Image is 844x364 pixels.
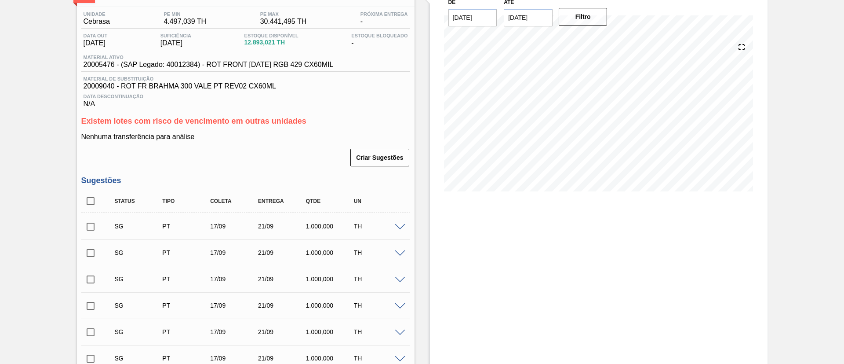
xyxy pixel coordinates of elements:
[352,302,405,309] div: TH
[256,355,309,362] div: 21/09/2025
[160,302,213,309] div: Pedido de Transferência
[81,117,306,125] span: Existem lotes com risco de vencimento em outras unidades
[256,328,309,335] div: 21/09/2025
[113,328,166,335] div: Sugestão Criada
[352,223,405,230] div: TH
[160,33,191,38] span: Suficiência
[113,302,166,309] div: Sugestão Criada
[208,276,261,283] div: 17/09/2025
[208,302,261,309] div: 17/09/2025
[256,223,309,230] div: 21/09/2025
[113,276,166,283] div: Sugestão Criada
[208,223,261,230] div: 17/09/2025
[304,355,357,362] div: 1.000,000
[208,355,261,362] div: 17/09/2025
[256,302,309,309] div: 21/09/2025
[84,18,110,26] span: Cebrasa
[304,276,357,283] div: 1.000,000
[352,276,405,283] div: TH
[113,249,166,256] div: Sugestão Criada
[504,9,553,26] input: dd/mm/yyyy
[208,328,261,335] div: 17/09/2025
[352,249,405,256] div: TH
[360,11,408,17] span: Próxima Entrega
[351,33,407,38] span: Estoque Bloqueado
[84,82,408,90] span: 20009040 - ROT FR BRAHMA 300 VALE PT REV02 CX60ML
[113,223,166,230] div: Sugestão Criada
[352,198,405,204] div: UN
[256,276,309,283] div: 21/09/2025
[244,39,298,46] span: 12.893,021 TH
[113,198,166,204] div: Status
[160,355,213,362] div: Pedido de Transferência
[358,11,410,26] div: -
[164,18,206,26] span: 4.497,039 TH
[352,355,405,362] div: TH
[208,198,261,204] div: Coleta
[349,33,410,47] div: -
[84,33,108,38] span: Data out
[244,33,298,38] span: Estoque Disponível
[351,148,410,167] div: Criar Sugestões
[160,198,213,204] div: Tipo
[84,61,334,69] span: 20005476 - (SAP Legado: 40012384) - ROT FRONT [DATE] RGB 429 CX60MIL
[208,249,261,256] div: 17/09/2025
[304,249,357,256] div: 1.000,000
[304,328,357,335] div: 1.000,000
[84,76,408,81] span: Material de Substituição
[352,328,405,335] div: TH
[160,249,213,256] div: Pedido de Transferência
[448,9,497,26] input: dd/mm/yyyy
[304,198,357,204] div: Qtde
[160,328,213,335] div: Pedido de Transferência
[164,11,206,17] span: PE MIN
[81,176,410,185] h3: Sugestões
[559,8,608,26] button: Filtro
[304,223,357,230] div: 1.000,000
[113,355,166,362] div: Sugestão Criada
[160,223,213,230] div: Pedido de Transferência
[260,11,307,17] span: PE MAX
[160,39,191,47] span: [DATE]
[256,249,309,256] div: 21/09/2025
[84,39,108,47] span: [DATE]
[304,302,357,309] div: 1.000,000
[84,94,408,99] span: Data Descontinuação
[84,55,334,60] span: Material ativo
[350,149,409,166] button: Criar Sugestões
[81,90,410,108] div: N/A
[84,11,110,17] span: Unidade
[81,133,410,141] p: Nenhuma transferência para análise
[260,18,307,26] span: 30.441,495 TH
[256,198,309,204] div: Entrega
[160,276,213,283] div: Pedido de Transferência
